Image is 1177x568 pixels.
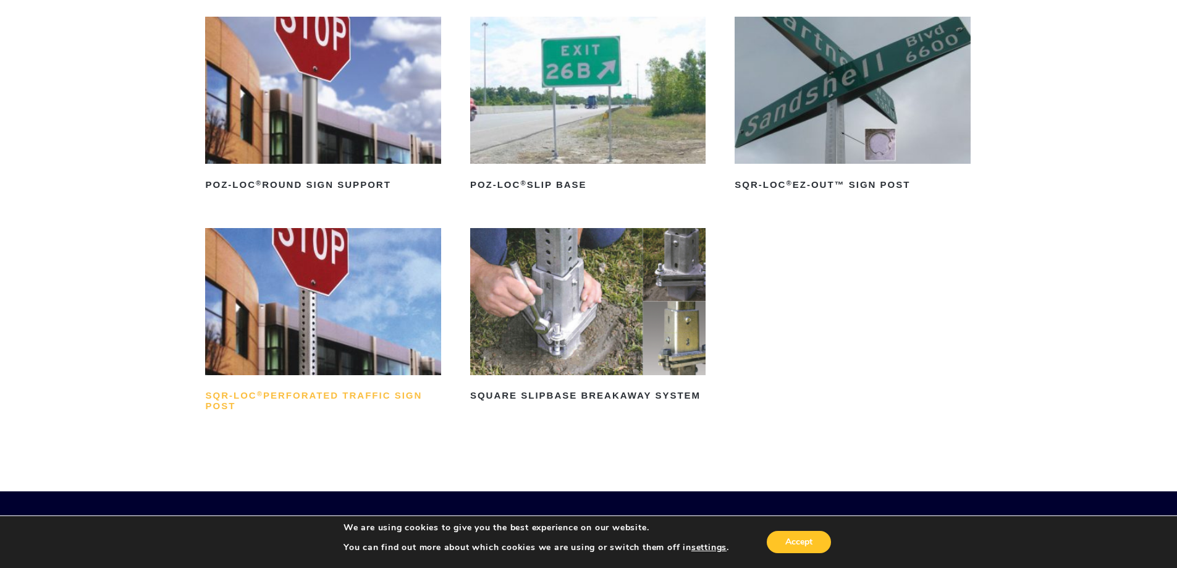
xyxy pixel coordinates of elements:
[520,179,526,187] sup: ®
[205,228,441,416] a: SQR-LOC®Perforated Traffic Sign Post
[257,390,263,397] sup: ®
[205,386,441,416] h2: SQR-LOC Perforated Traffic Sign Post
[470,228,706,406] a: Square Slipbase Breakaway System
[767,531,831,553] button: Accept
[735,175,970,195] h2: SQR-LOC EZ-Out™ Sign Post
[205,17,441,195] a: POZ-LOC®Round Sign Support
[344,542,729,553] p: You can find out more about which cookies we are using or switch them off in .
[735,17,970,195] a: SQR-LOC®EZ-Out™ Sign Post
[691,542,727,553] button: settings
[786,179,792,187] sup: ®
[470,17,706,195] a: POZ-LOC®Slip Base
[344,522,729,533] p: We are using cookies to give you the best experience on our website.
[470,386,706,406] h2: Square Slipbase Breakaway System
[470,175,706,195] h2: POZ-LOC Slip Base
[205,175,441,195] h2: POZ-LOC Round Sign Support
[256,179,262,187] sup: ®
